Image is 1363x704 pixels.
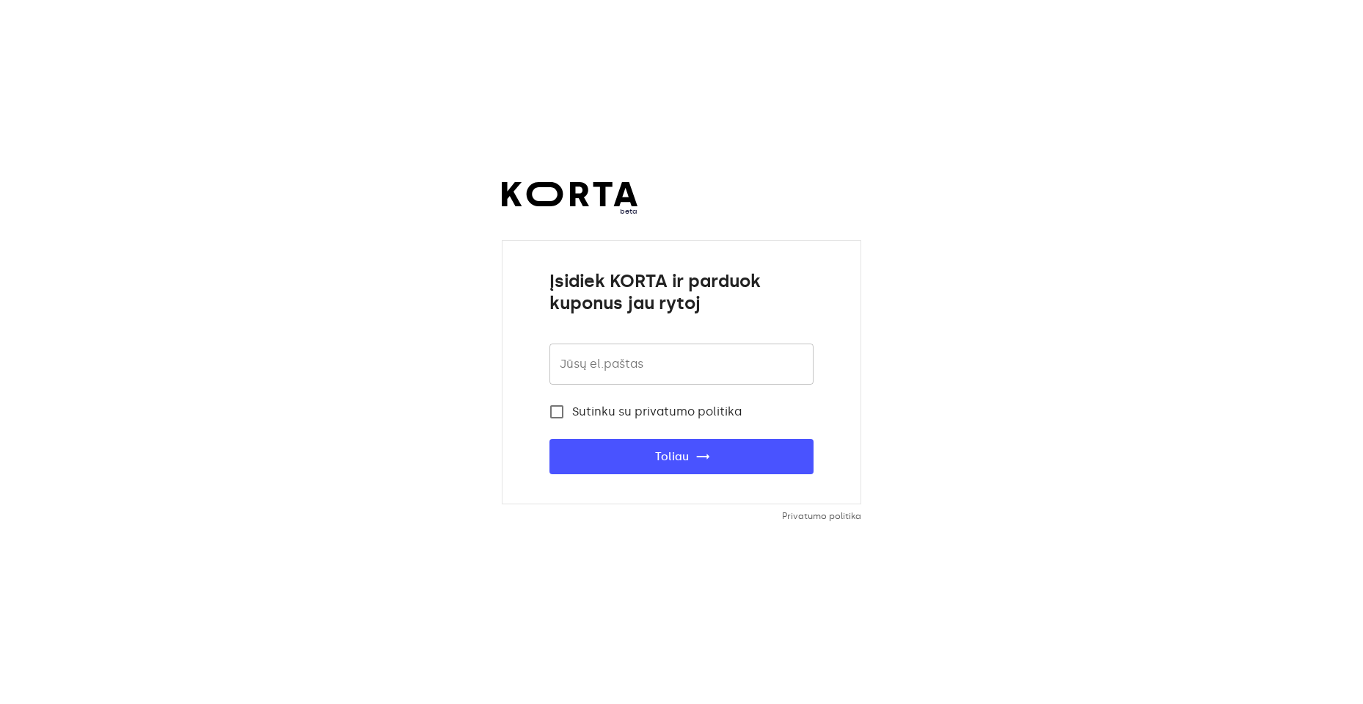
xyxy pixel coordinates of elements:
[695,449,711,465] span: trending_flat
[502,182,637,206] img: Korta
[502,182,637,217] a: beta
[549,439,814,474] button: Toliau
[549,270,814,314] h1: Įsidiek KORTA ir parduok kuponus jau rytoj
[782,511,861,521] a: Privatumo politika
[573,447,790,466] span: Toliau
[572,403,742,421] span: Sutinku su privatumo politika
[502,206,637,217] span: beta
